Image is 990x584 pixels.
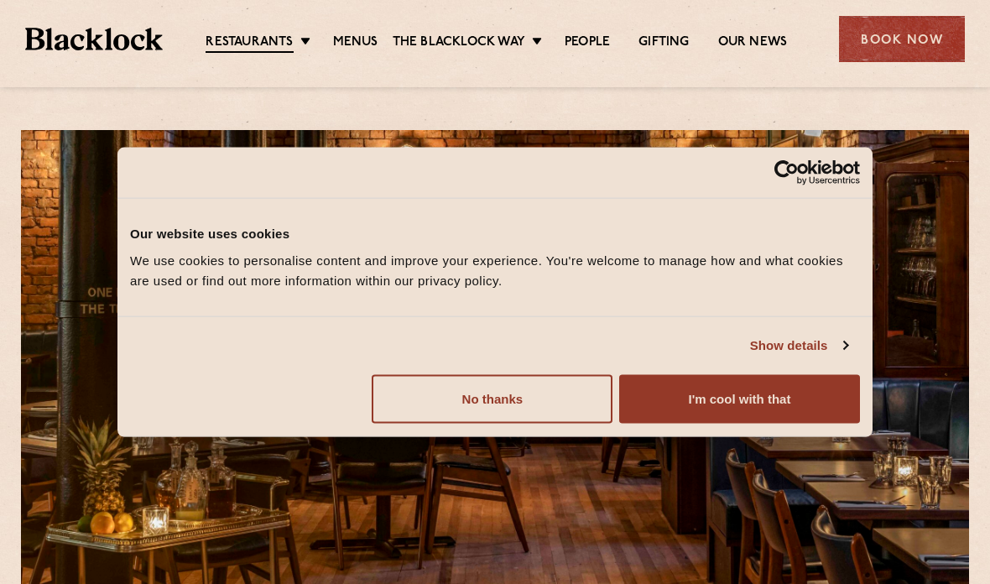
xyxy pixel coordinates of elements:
img: BL_Textured_Logo-footer-cropped.svg [25,28,163,51]
div: We use cookies to personalise content and improve your experience. You're welcome to manage how a... [130,250,860,290]
button: No thanks [372,374,612,423]
a: Our News [718,34,788,51]
a: Gifting [638,34,689,51]
a: Usercentrics Cookiebot - opens in a new window [713,160,860,185]
div: Our website uses cookies [130,224,860,244]
a: The Blacklock Way [393,34,525,51]
a: Show details [750,336,847,356]
button: I'm cool with that [619,374,860,423]
a: Restaurants [206,34,293,53]
a: Menus [333,34,378,51]
a: People [565,34,610,51]
div: Book Now [839,16,965,62]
